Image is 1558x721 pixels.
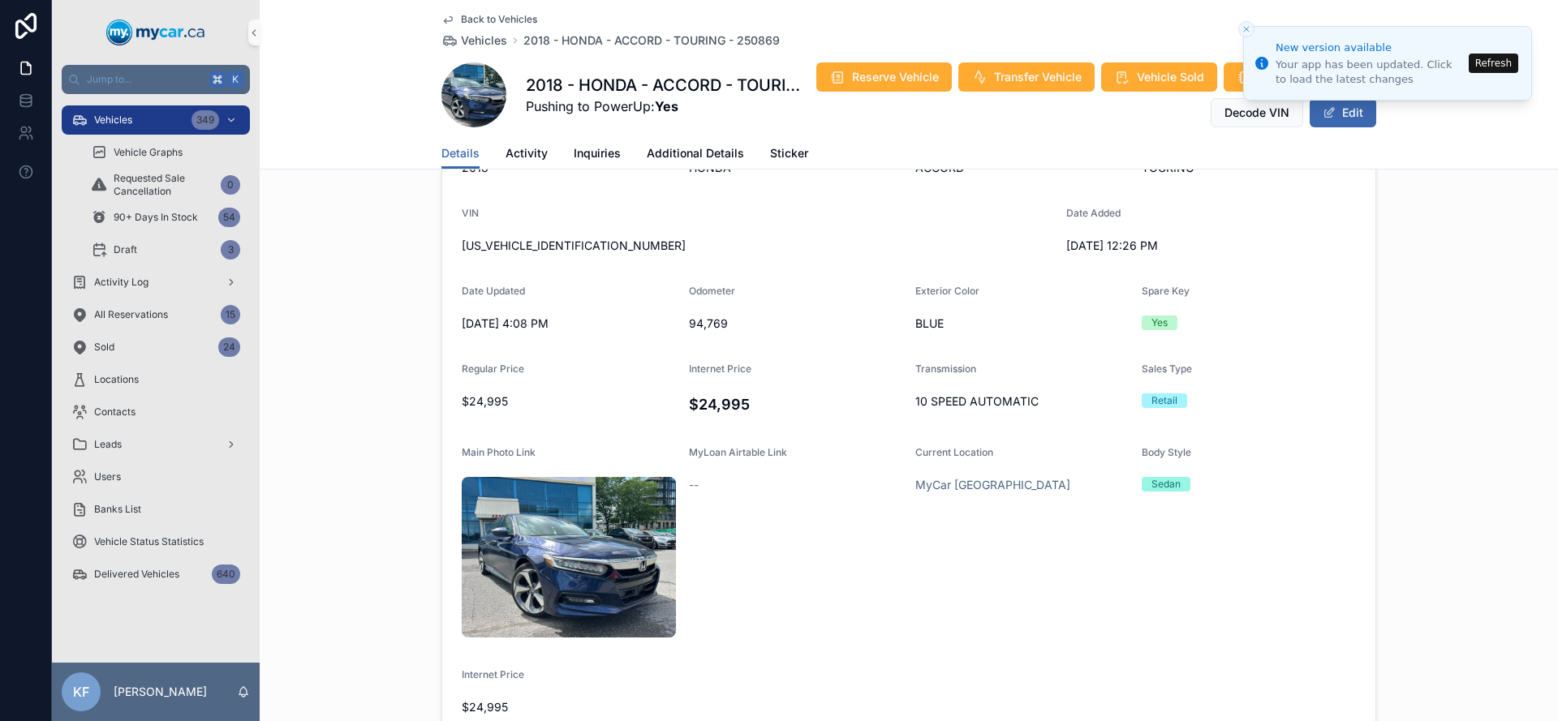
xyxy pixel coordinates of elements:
[689,363,751,375] span: Internet Price
[462,699,676,715] span: $24,995
[94,438,122,451] span: Leads
[1066,238,1280,254] span: [DATE] 12:26 PM
[94,308,168,321] span: All Reservations
[81,203,250,232] a: 90+ Days In Stock54
[221,240,240,260] div: 3
[62,333,250,362] a: Sold24
[81,138,250,167] a: Vehicle Graphs
[462,363,524,375] span: Regular Price
[1066,207,1121,219] span: Date Added
[647,145,744,161] span: Additional Details
[816,62,952,92] button: Reserve Vehicle
[915,477,1070,493] a: MyCar [GEOGRAPHIC_DATA]
[689,446,787,458] span: MyLoan Airtable Link
[106,19,205,45] img: App logo
[1142,363,1192,375] span: Sales Type
[62,365,250,394] a: Locations
[526,74,803,97] h1: 2018 - HONDA - ACCORD - TOURING - 250869
[218,337,240,357] div: 24
[523,32,780,49] span: 2018 - HONDA - ACCORD - TOURING - 250869
[994,69,1082,85] span: Transfer Vehicle
[461,13,537,26] span: Back to Vehicles
[62,495,250,524] a: Banks List
[192,110,219,130] div: 349
[1224,105,1289,121] span: Decode VIN
[462,207,479,219] span: VIN
[574,139,621,171] a: Inquiries
[958,62,1095,92] button: Transfer Vehicle
[689,285,735,297] span: Odometer
[1151,393,1177,408] div: Retail
[62,462,250,491] a: Users
[94,114,132,127] span: Vehicles
[441,13,537,26] a: Back to Vehicles
[94,470,121,483] span: Users
[81,235,250,264] a: Draft3
[94,341,114,354] span: Sold
[852,69,939,85] span: Reserve Vehicle
[94,276,148,289] span: Activity Log
[87,73,203,86] span: Jump to...
[574,145,621,161] span: Inquiries
[689,315,903,332] span: 94,769
[526,97,803,116] span: Pushing to PowerUp:
[770,145,808,161] span: Sticker
[62,105,250,135] a: Vehicles349
[114,172,214,198] span: Requested Sale Cancellation
[441,139,480,170] a: Details
[462,393,676,410] span: $24,995
[1211,98,1303,127] button: Decode VIN
[1224,62,1376,92] button: Take For Test Drive
[689,393,903,415] h4: $24,995
[1137,69,1204,85] span: Vehicle Sold
[212,564,240,584] div: 640
[73,682,89,702] span: KF
[1101,62,1217,92] button: Vehicle Sold
[1276,40,1464,56] div: New version available
[689,477,699,493] span: --
[94,406,136,418] span: Contacts
[1142,446,1191,458] span: Body Style
[114,684,207,700] p: [PERSON_NAME]
[114,211,198,224] span: 90+ Days In Stock
[218,208,240,227] div: 54
[915,285,979,297] span: Exterior Color
[62,65,250,94] button: Jump to...K
[94,503,141,516] span: Banks List
[461,32,507,49] span: Vehicles
[229,73,242,86] span: K
[1469,54,1518,73] button: Refresh
[221,175,240,195] div: 0
[915,393,1129,410] span: 10 SPEED AUTOMATIC
[221,305,240,324] div: 15
[62,300,250,329] a: All Reservations15
[1310,98,1376,127] button: Edit
[94,535,204,548] span: Vehicle Status Statistics
[462,285,525,297] span: Date Updated
[462,477,676,637] img: uc
[441,145,480,161] span: Details
[462,668,524,680] span: Internet Price
[915,363,976,375] span: Transmission
[770,139,808,171] a: Sticker
[62,527,250,556] a: Vehicle Status Statistics
[915,446,993,458] span: Current Location
[506,145,548,161] span: Activity
[506,139,548,171] a: Activity
[114,243,137,256] span: Draft
[462,315,676,332] span: [DATE] 4:08 PM
[62,430,250,459] a: Leads
[52,94,260,610] div: scrollable content
[462,238,1053,254] span: [US_VEHICLE_IDENTIFICATION_NUMBER]
[1238,21,1255,37] button: Close toast
[94,568,179,581] span: Delivered Vehicles
[1276,58,1464,87] div: Your app has been updated. Click to load the latest changes
[62,397,250,427] a: Contacts
[1151,315,1168,330] div: Yes
[441,32,507,49] a: Vehicles
[647,139,744,171] a: Additional Details
[655,98,678,114] strong: Yes
[62,268,250,297] a: Activity Log
[114,146,183,159] span: Vehicle Graphs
